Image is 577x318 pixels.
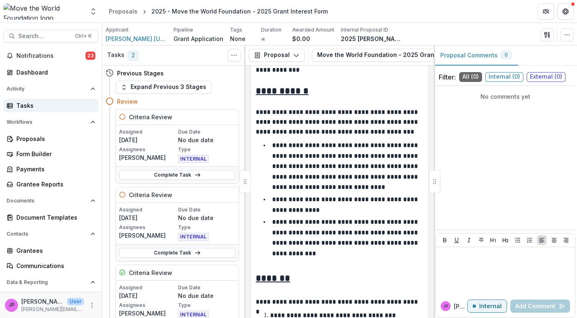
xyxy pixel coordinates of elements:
div: Document Templates [16,213,92,222]
p: Awarded Amount [292,26,334,34]
p: None [230,34,246,43]
p: Assignees [119,302,176,309]
div: Jill Pappas [9,302,15,308]
h5: Criteria Review [129,113,172,121]
p: $0.00 [292,34,310,43]
h3: Tasks [107,52,124,59]
button: Notifications23 [3,49,99,62]
img: Move the World Foundation logo [3,3,84,20]
a: Proposals [106,5,141,17]
p: No due date [178,214,235,222]
p: Pipeline [174,26,193,34]
p: Assignees [119,224,176,231]
button: Open Workflows [3,116,99,129]
p: No due date [178,291,235,300]
p: Grant Application [174,34,223,43]
div: Ctrl + K [73,32,93,41]
nav: breadcrumb [106,5,331,17]
span: INTERNAL [178,155,209,163]
a: Document Templates [3,211,99,224]
span: Data & Reporting [7,279,87,285]
p: [DATE] [119,214,176,222]
span: Workflows [7,119,87,125]
p: [PERSON_NAME] [119,153,176,162]
span: 0 [505,52,508,58]
a: [PERSON_NAME] [US_STATE] - [GEOGRAPHIC_DATA] [106,34,167,43]
a: Communications [3,259,99,273]
button: Align Center [549,235,559,245]
button: Move the World Foundation - 2025 Grant Interest Form [312,49,501,62]
a: Payments [3,162,99,176]
button: Strike [476,235,486,245]
div: Communications [16,261,92,270]
span: All ( 0 ) [459,72,482,82]
p: Assignees [119,146,176,153]
div: Payments [16,165,92,173]
button: Partners [538,3,554,20]
button: Align Left [537,235,547,245]
p: Assigned [119,206,176,214]
button: Open Documents [3,194,99,207]
div: Jill Pappas [443,304,448,308]
div: Grantee Reports [16,180,92,189]
p: Type [178,146,235,153]
p: User [67,298,84,305]
div: 2025 - Move the World Foundation - 2025 Grant Interest Form [151,7,328,16]
p: [PERSON_NAME] [119,309,176,318]
p: 2025 [PERSON_NAME] [341,34,402,43]
p: [PERSON_NAME] [21,297,64,306]
p: Due Date [178,206,235,214]
button: Heading 1 [488,235,498,245]
a: Complete Task [119,248,235,258]
button: Search... [3,30,99,43]
p: Assigned [119,128,176,136]
button: Italicize [464,235,474,245]
p: ∞ [261,34,265,43]
button: Bullet List [513,235,523,245]
span: Documents [7,198,87,204]
a: Complete Task [119,170,235,180]
h5: Criteria Review [129,268,172,277]
span: Search... [18,33,70,40]
button: Internal [467,300,507,313]
p: Due Date [178,284,235,291]
p: Duration [261,26,282,34]
div: Tasks [16,101,92,110]
button: Align Right [561,235,571,245]
p: Tags [230,26,242,34]
a: Tasks [3,99,99,112]
button: Open Activity [3,82,99,95]
button: Heading 2 [500,235,510,245]
p: No due date [178,136,235,144]
div: Proposals [16,134,92,143]
p: [DATE] [119,291,176,300]
button: More [87,300,97,310]
p: [PERSON_NAME][EMAIL_ADDRESS][DOMAIN_NAME] [21,306,84,313]
p: Due Date [178,128,235,136]
button: Open Contacts [3,227,99,241]
a: Proposals [3,132,99,145]
h5: Criteria Review [129,191,172,199]
button: Proposal [249,49,305,62]
a: Grantee Reports [3,177,99,191]
p: Assigned [119,284,176,291]
button: Underline [452,235,462,245]
button: Toggle View Cancelled Tasks [228,49,241,62]
button: Open Data & Reporting [3,276,99,289]
a: Dashboard [3,66,99,79]
p: Type [178,302,235,309]
h4: Review [117,97,138,106]
button: Get Help [557,3,574,20]
p: Type [178,224,235,231]
div: Proposals [109,7,137,16]
span: Contacts [7,231,87,237]
span: Notifications [16,52,86,59]
span: INTERNAL [178,233,209,241]
button: Proposal Comments [434,45,518,66]
span: 23 [86,52,95,60]
p: [PERSON_NAME] [454,302,467,311]
p: Filter: [439,72,456,82]
button: Ordered List [525,235,534,245]
p: [DATE] [119,136,176,144]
